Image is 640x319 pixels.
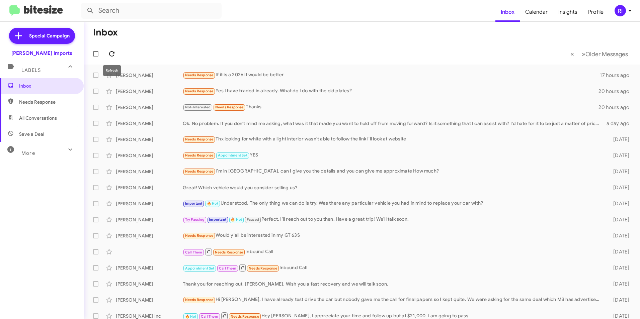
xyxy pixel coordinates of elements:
span: Special Campaign [29,32,70,39]
div: [PERSON_NAME] [116,152,183,159]
span: Older Messages [585,50,628,58]
span: Call Them [201,314,218,319]
div: Thank you for reaching out, [PERSON_NAME]. Wish you a fast recovery and we will talk soon. [183,281,603,287]
div: 17 hours ago [600,72,635,79]
a: Profile [583,2,609,22]
div: [PERSON_NAME] [116,184,183,191]
span: Needs Response [185,153,214,157]
button: RI [609,5,633,16]
div: [PERSON_NAME] [116,216,183,223]
div: I'm in [GEOGRAPHIC_DATA], can I give you the details and you can give me approximate How much? [183,168,603,175]
nav: Page navigation example [567,47,632,61]
span: Call Them [185,250,203,254]
span: Call Them [219,266,236,271]
button: Next [578,47,632,61]
span: Needs Response [231,314,259,319]
div: [DATE] [603,281,635,287]
div: [PERSON_NAME] Imports [11,50,72,57]
div: Inbound Call [183,263,603,272]
span: Labels [21,67,41,73]
div: Would y'all be interested in my GT 63S [183,232,603,239]
div: [DATE] [603,184,635,191]
h1: Inbox [93,27,118,38]
div: [DATE] [603,136,635,143]
span: Inbox [19,83,76,89]
span: All Conversations [19,115,57,121]
span: Save a Deal [19,131,44,137]
div: [PERSON_NAME] [116,232,183,239]
div: Ok. No problem. If you don't mind me asking, what was it that made you want to hold off from movi... [183,120,603,127]
a: Calendar [520,2,553,22]
div: [PERSON_NAME] [116,297,183,303]
div: [PERSON_NAME] [116,200,183,207]
div: [PERSON_NAME] [116,281,183,287]
span: Try Pausing [185,217,205,222]
div: 20 hours ago [598,104,635,111]
a: Special Campaign [9,28,75,44]
div: [PERSON_NAME] [116,72,183,79]
div: [PERSON_NAME] [116,104,183,111]
div: a day ago [603,120,635,127]
span: Needs Response [215,105,244,109]
span: Needs Response [185,169,214,174]
div: [PERSON_NAME] [116,88,183,95]
span: Needs Response [19,99,76,105]
div: If it is a 2026 it would be better [183,71,600,79]
div: [DATE] [603,248,635,255]
span: « [570,50,574,58]
span: Needs Response [185,233,214,238]
span: 🔥 Hot [207,201,218,206]
div: [DATE] [603,232,635,239]
div: Thanks [183,103,598,111]
div: Perfect. I'll reach out to you then. Have a great trip! We'll talk soon. [183,216,603,223]
div: [PERSON_NAME] [116,120,183,127]
span: Needs Response [249,266,277,271]
a: Inbox [495,2,520,22]
div: YES [183,151,603,159]
span: Needs Response [185,298,214,302]
div: Inbound Call [183,247,603,256]
div: [DATE] [603,297,635,303]
span: » [582,50,585,58]
div: Hi [PERSON_NAME], I have already test drive the car but nobody gave me the call for final papers ... [183,296,603,304]
a: Insights [553,2,583,22]
div: Understood. The only thing we can do is try. Was there any particular vehicle you had in mind to ... [183,200,603,207]
input: Search [81,3,222,19]
div: RI [615,5,626,16]
span: 🔥 Hot [185,314,196,319]
span: Needs Response [185,137,214,141]
span: Important [185,201,203,206]
span: More [21,150,35,156]
div: 20 hours ago [598,88,635,95]
span: Needs Response [185,73,214,77]
div: [PERSON_NAME] [116,136,183,143]
div: [DATE] [603,152,635,159]
span: Appointment Set [218,153,247,157]
span: Needs Response [185,89,214,93]
span: Needs Response [215,250,243,254]
button: Previous [566,47,578,61]
div: [PERSON_NAME] [116,264,183,271]
div: Yes I have traded in already. What do I do with the old plates? [183,87,598,95]
span: Important [209,217,226,222]
div: [PERSON_NAME] [116,168,183,175]
div: Thx looking for white with a light interior wasn't able to follow the link I'll look at website [183,135,603,143]
div: [DATE] [603,200,635,207]
span: Appointment Set [185,266,215,271]
div: [DATE] [603,168,635,175]
div: Great! Which vehicle would you consider selling us? [183,184,603,191]
div: Refresh [103,65,121,76]
div: [DATE] [603,264,635,271]
div: [DATE] [603,216,635,223]
span: Paused [247,217,259,222]
span: 🔥 Hot [231,217,242,222]
span: Not-Interested [185,105,211,109]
